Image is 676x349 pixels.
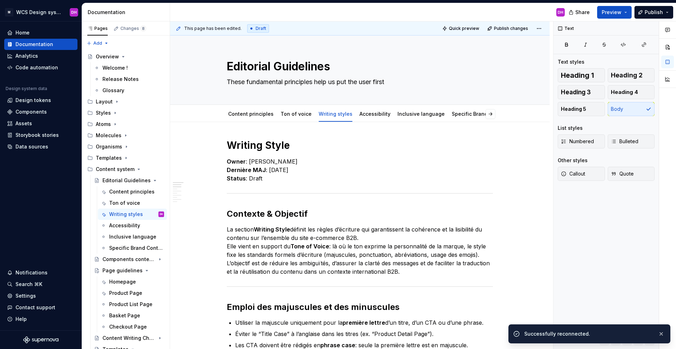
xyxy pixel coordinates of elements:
a: Ton of voice [98,197,167,209]
textarea: These fundamental principles help us put the user first [225,76,492,88]
strong: Owner [227,158,246,165]
div: Templates [96,154,122,161]
button: Help [4,313,77,325]
div: Components [15,108,47,115]
div: Code automation [15,64,58,71]
svg: Supernova Logo [23,336,58,343]
strong: Status [227,175,246,182]
button: Heading 1 [558,68,605,82]
a: Homepage [98,276,167,287]
div: Glossary [102,87,124,94]
div: Inclusive language [395,106,447,121]
strong: première lettre [343,319,385,326]
div: DH [558,9,563,15]
div: Settings [15,292,36,299]
div: Inclusive language [109,233,156,240]
button: Publish changes [485,24,531,33]
a: Basket Page [98,310,167,321]
button: Heading 3 [558,85,605,99]
a: Content Writing Checklists [91,332,167,344]
div: Molecules [96,132,121,139]
div: Molecules [84,130,167,141]
span: Heading 4 [611,89,638,96]
div: Content principles [225,106,276,121]
div: Accessibility [357,106,393,121]
div: Contact support [15,304,55,311]
a: Writing styles [319,111,352,117]
span: Preview [602,9,621,16]
a: Documentation [4,39,77,50]
a: Code automation [4,62,77,73]
a: Overview [84,51,167,62]
button: Bulleted [608,134,655,148]
a: Accessibility [359,111,390,117]
div: Other styles [558,157,588,164]
a: Product Page [98,287,167,299]
div: Editorial Guidelines [102,177,151,184]
div: Templates [84,152,167,164]
a: Assets [4,118,77,129]
div: Basket Page [109,312,140,319]
a: Components content guidelines [91,254,167,265]
strong: Dernière MAJ [227,166,266,173]
div: Styles [96,109,111,116]
button: Heading 4 [608,85,655,99]
a: Inclusive language [98,231,167,242]
div: Text styles [558,58,584,65]
span: Callout [561,170,585,177]
strong: phrase case [320,342,355,349]
span: Share [575,9,590,16]
div: Pages [87,26,108,31]
a: Components [4,106,77,118]
div: Help [15,316,27,323]
button: Callout [558,167,605,181]
div: Release Notes [102,76,139,83]
span: Draft [256,26,266,31]
button: Notifications [4,267,77,278]
a: Storybook stories [4,129,77,141]
div: Content Writing Checklists [102,335,156,342]
div: Layout [96,98,113,105]
button: Add [84,38,111,48]
div: Design system data [6,86,47,91]
a: Home [4,27,77,38]
div: Documentation [88,9,167,16]
div: WCS Design system [16,9,61,16]
div: Content system [84,164,167,175]
span: Quote [611,170,634,177]
a: Page guidelines [91,265,167,276]
span: Heading 3 [561,89,591,96]
a: Welcome ! [91,62,167,74]
button: Heading 5 [558,102,605,116]
textarea: Editorial Guidelines [225,58,492,75]
div: Components content guidelines [102,256,156,263]
div: Accessibility [109,222,140,229]
a: Design tokens [4,95,77,106]
div: Home [15,29,30,36]
div: Search ⌘K [15,281,42,288]
div: Homepage [109,278,136,285]
span: 8 [140,26,146,31]
div: Ton of voice [278,106,314,121]
div: Welcome ! [102,64,128,71]
a: Content principles [228,111,274,117]
p: Utiliser la majuscule uniquement pour la d’un titre, d’un CTA ou d’une phrase. [235,318,493,327]
a: Specific Brand Content [98,242,167,254]
div: Design tokens [15,97,51,104]
h1: Writing Style [227,139,493,152]
p: La section définit les règles d’écriture qui garantissent la cohérence et la lisibilité du conten... [227,225,493,276]
div: DH [160,211,163,218]
a: Checkout Page [98,321,167,332]
div: Writing styles [316,106,355,121]
span: Heading 2 [611,72,643,79]
div: Checkout Page [109,323,147,330]
span: Publish [645,9,663,16]
strong: Writing Style [254,226,290,233]
div: Assets [15,120,32,127]
button: MWCS Design systemDH [1,5,80,20]
button: Numbered [558,134,605,148]
div: Changes [120,26,146,31]
div: Atoms [84,119,167,130]
div: Successfully reconnected. [524,330,652,337]
a: Inclusive language [398,111,445,117]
